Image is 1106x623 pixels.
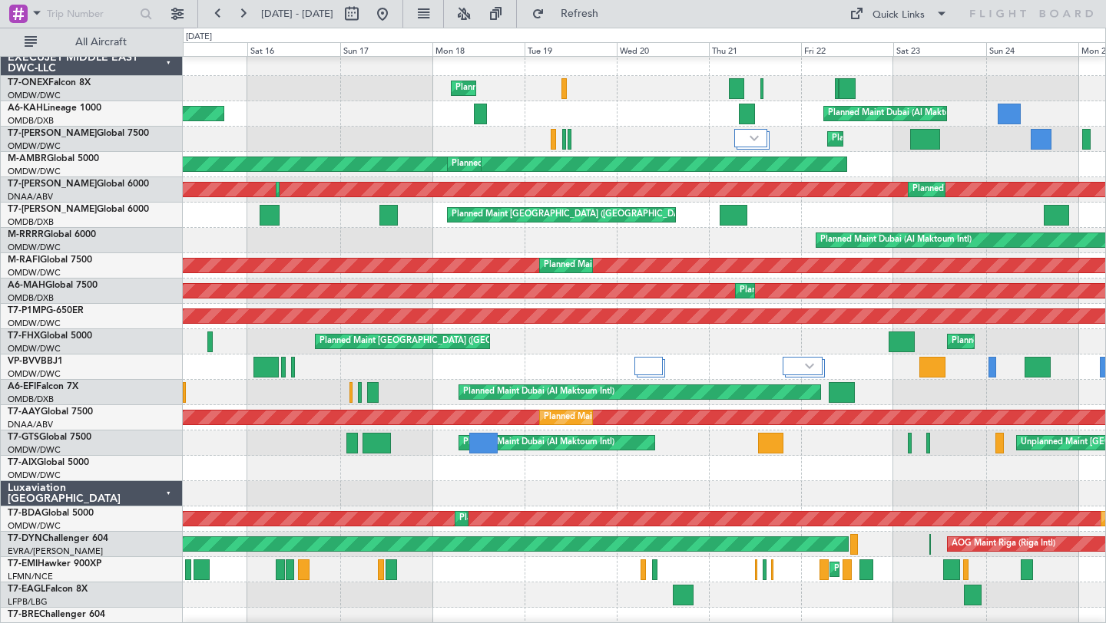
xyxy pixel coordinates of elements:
a: T7-GTSGlobal 7500 [8,433,91,442]
a: T7-EAGLFalcon 8X [8,585,88,594]
div: Sun 17 [340,42,432,56]
div: Planned Maint Dubai (Al Maktoum Intl) [828,102,979,125]
a: OMDW/DWC [8,267,61,279]
a: OMDW/DWC [8,470,61,481]
a: T7-AIXGlobal 5000 [8,458,89,467]
img: arrow-gray.svg [805,363,814,369]
a: OMDW/DWC [8,318,61,329]
a: DNAA/ABV [8,191,53,203]
span: [DATE] - [DATE] [261,7,333,21]
span: VP-BVV [8,357,41,366]
button: Quick Links [842,2,955,26]
a: T7-BDAGlobal 5000 [8,509,94,518]
a: M-RAFIGlobal 7500 [8,255,92,265]
a: A6-EFIFalcon 7X [8,382,78,391]
a: OMDW/DWC [8,368,61,380]
a: A6-MAHGlobal 7500 [8,281,98,290]
a: DNAA/ABV [8,419,53,430]
a: OMDW/DWC [8,242,61,253]
span: T7-DYN [8,534,42,543]
div: Planned Maint Dubai (Al Maktoum Intl) [912,178,1064,201]
div: Quick Links [873,8,925,23]
a: T7-P1MPG-650ER [8,306,84,315]
a: T7-FHXGlobal 5000 [8,331,92,341]
span: M-RRRR [8,230,44,239]
span: M-RAFI [8,255,40,265]
div: Planned Maint Dubai (Al Maktoum Intl) [463,431,614,454]
a: LFMN/NCE [8,571,53,582]
img: arrow-gray.svg [750,135,759,141]
a: T7-AAYGlobal 7500 [8,407,93,417]
div: Wed 20 [617,42,709,56]
span: T7-BRE [8,610,39,619]
span: T7-EAGL [8,585,45,594]
span: T7-AIX [8,458,37,467]
a: OMDB/DXB [8,292,54,304]
input: Trip Number [47,2,135,25]
a: OMDB/DXB [8,394,54,405]
a: VP-BVVBBJ1 [8,357,63,366]
a: OMDW/DWC [8,520,61,532]
div: Planned Maint [GEOGRAPHIC_DATA] ([GEOGRAPHIC_DATA][PERSON_NAME]) [320,330,631,353]
span: T7-P1MP [8,306,46,315]
span: Refresh [548,8,612,19]
span: T7-ONEX [8,78,48,87]
a: OMDW/DWC [8,140,61,152]
span: T7-GTS [8,433,39,442]
span: T7-EMI [8,559,38,569]
div: Planned Maint Dubai (Al Maktoum Intl) [452,153,603,176]
div: Planned Maint [GEOGRAPHIC_DATA] ([GEOGRAPHIC_DATA] Intl) [452,203,708,226]
a: T7-EMIHawker 900XP [8,559,101,569]
a: T7-[PERSON_NAME]Global 7500 [8,129,149,138]
div: [DATE] [186,31,212,44]
div: Thu 21 [709,42,801,56]
button: Refresh [525,2,617,26]
a: OMDB/DXB [8,115,54,127]
div: Planned Maint [PERSON_NAME] [834,558,962,581]
div: Planned Maint Dubai (Al Maktoum Intl) [544,406,695,429]
a: T7-[PERSON_NAME]Global 6000 [8,205,149,214]
div: Planned Maint Geneva (Cointrin) [455,77,582,100]
span: T7-[PERSON_NAME] [8,180,97,189]
div: Mon 18 [432,42,525,56]
span: A6-MAH [8,281,45,290]
a: T7-[PERSON_NAME]Global 6000 [8,180,149,189]
div: Tue 19 [525,42,617,56]
div: Fri 22 [801,42,893,56]
span: T7-[PERSON_NAME] [8,129,97,138]
div: Sun 24 [986,42,1078,56]
a: OMDW/DWC [8,90,61,101]
div: Sat 23 [893,42,985,56]
div: Sat 16 [247,42,339,56]
div: Planned Maint Dubai (Al Maktoum Intl) [832,127,983,150]
span: T7-AAY [8,407,41,417]
a: M-AMBRGlobal 5000 [8,154,99,163]
div: Planned Maint [GEOGRAPHIC_DATA] ([GEOGRAPHIC_DATA] Intl) [740,279,996,302]
a: OMDW/DWC [8,444,61,456]
button: All Aircraft [17,30,167,54]
a: LFPB/LBG [8,596,48,608]
span: T7-FHX [8,331,40,341]
span: T7-BDA [8,509,41,518]
span: A6-EFI [8,382,36,391]
a: T7-DYNChallenger 604 [8,534,108,543]
div: Planned Maint Dubai (Al Maktoum Intl) [544,254,695,277]
a: OMDW/DWC [8,166,61,177]
div: Fri 15 [155,42,247,56]
span: All Aircraft [40,37,162,48]
div: Planned Maint Dubai (Al Maktoum Intl) [463,381,614,404]
a: OMDB/DXB [8,216,54,228]
span: A6-KAH [8,104,43,113]
a: A6-KAHLineage 1000 [8,104,101,113]
a: OMDW/DWC [8,343,61,354]
a: T7-ONEXFalcon 8X [8,78,91,87]
span: M-AMBR [8,154,47,163]
a: T7-BREChallenger 604 [8,610,105,619]
div: AOG Maint Riga (Riga Intl) [952,532,1055,555]
a: M-RRRRGlobal 6000 [8,230,96,239]
span: T7-[PERSON_NAME] [8,205,97,214]
div: Planned Maint Dubai (Al Maktoum Intl) [459,507,611,530]
div: Planned Maint Dubai (Al Maktoum Intl) [820,229,972,252]
a: EVRA/[PERSON_NAME] [8,546,103,557]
